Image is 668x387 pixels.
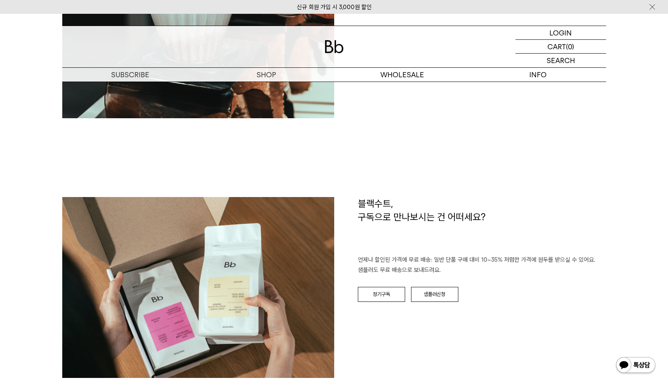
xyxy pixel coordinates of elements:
p: WHOLESALE [334,68,470,82]
p: (0) [566,40,574,53]
a: CART (0) [515,40,606,54]
img: 로고 [325,40,344,53]
h1: 블랙수트, 구독으로 만나보시는 건 어떠세요? [358,197,606,255]
a: LOGIN [515,26,606,40]
a: 신규 회원 가입 시 3,000원 할인 [297,4,372,11]
p: INFO [470,68,606,82]
a: SUBSCRIBE [62,68,198,82]
img: c5c329453f1186b4866a93014d588b8e_112149.jpg [62,197,334,378]
a: SHOP [198,68,334,82]
a: 샘플러신청 [411,287,458,302]
p: LOGIN [549,26,572,39]
p: 언제나 할인된 가격에 무료 배송: 일반 단품 구매 대비 10~35% 저렴한 가격에 원두를 받으실 수 있어요. 샘플러도 무료 배송으로 보내드려요. [358,255,606,275]
img: 카카오톡 채널 1:1 채팅 버튼 [615,356,656,375]
p: CART [547,40,566,53]
a: 정기구독 [358,287,405,302]
p: SEARCH [547,54,575,67]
